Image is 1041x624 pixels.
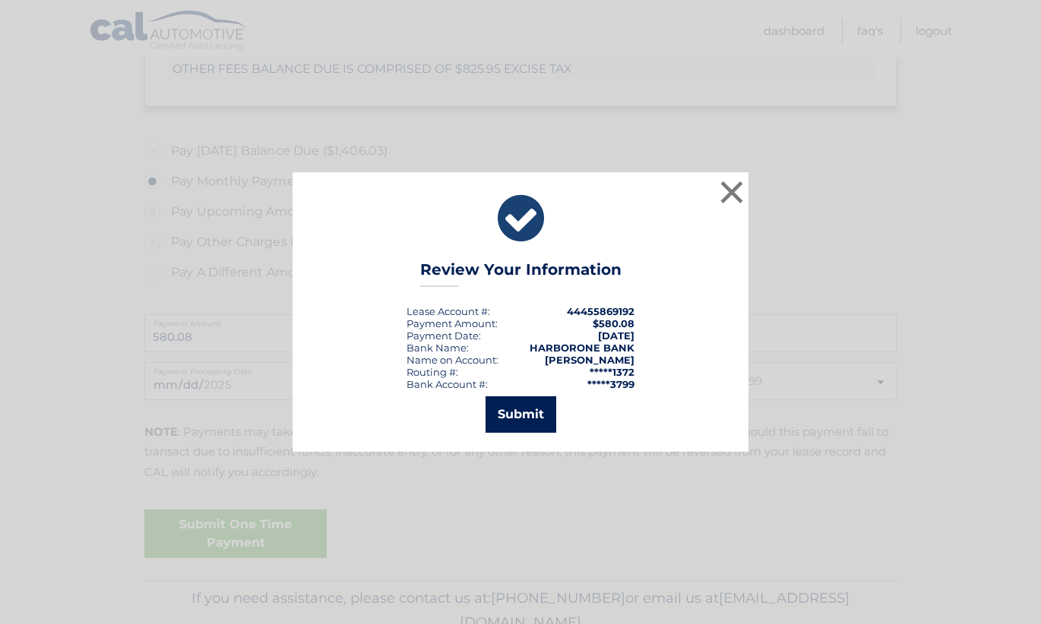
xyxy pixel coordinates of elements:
[407,366,458,378] div: Routing #:
[598,329,634,342] span: [DATE]
[567,305,634,317] strong: 44455869192
[486,396,556,433] button: Submit
[545,354,634,366] strong: [PERSON_NAME]
[420,260,622,287] h3: Review Your Information
[717,177,747,207] button: ×
[407,317,498,329] div: Payment Amount:
[407,305,490,317] div: Lease Account #:
[407,329,481,342] div: :
[530,342,634,354] strong: HARBORONE BANK
[407,329,479,342] span: Payment Date
[407,342,469,354] div: Bank Name:
[593,317,634,329] span: $580.08
[407,354,498,366] div: Name on Account:
[407,378,488,390] div: Bank Account #:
